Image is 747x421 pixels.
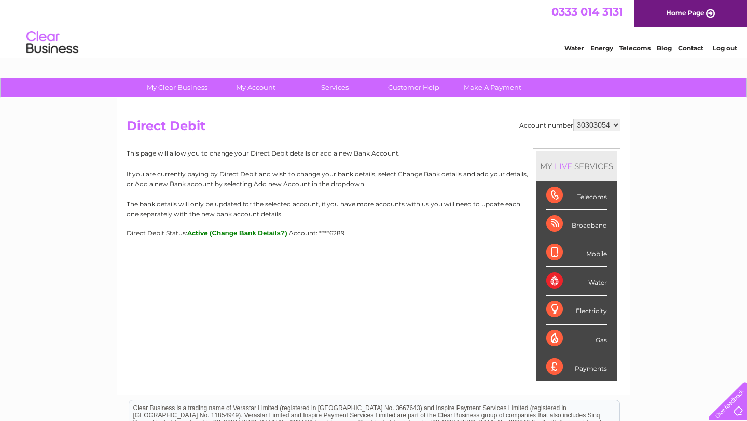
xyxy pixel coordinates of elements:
[127,199,620,219] p: The bank details will only be updated for the selected account, if you have more accounts with us...
[551,5,623,18] a: 0333 014 3131
[213,78,299,97] a: My Account
[546,353,607,381] div: Payments
[552,161,574,171] div: LIVE
[134,78,220,97] a: My Clear Business
[546,325,607,353] div: Gas
[127,229,620,237] div: Direct Debit Status:
[564,44,584,52] a: Water
[292,78,378,97] a: Services
[657,44,672,52] a: Blog
[546,181,607,210] div: Telecoms
[127,169,620,189] p: If you are currently paying by Direct Debit and wish to change your bank details, select Change B...
[127,148,620,158] p: This page will allow you to change your Direct Debit details or add a new Bank Account.
[187,229,208,237] span: Active
[546,210,607,238] div: Broadband
[26,27,79,59] img: logo.png
[210,229,287,237] button: (Change Bank Details?)
[546,296,607,324] div: Electricity
[129,6,619,50] div: Clear Business is a trading name of Verastar Limited (registered in [GEOGRAPHIC_DATA] No. 3667643...
[546,267,607,296] div: Water
[590,44,613,52] a: Energy
[371,78,457,97] a: Customer Help
[127,119,620,138] h2: Direct Debit
[536,151,617,181] div: MY SERVICES
[546,238,607,267] div: Mobile
[678,44,703,52] a: Contact
[619,44,651,52] a: Telecoms
[450,78,535,97] a: Make A Payment
[713,44,737,52] a: Log out
[519,119,620,131] div: Account number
